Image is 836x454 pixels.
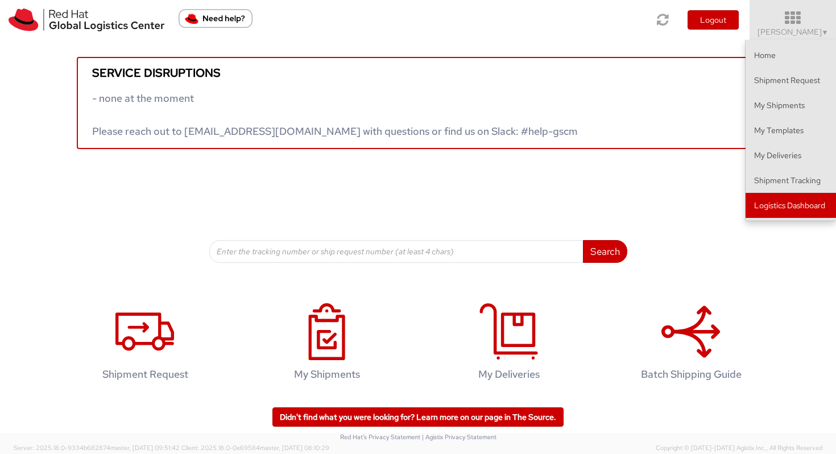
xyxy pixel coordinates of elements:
[583,240,627,263] button: Search
[688,10,739,30] button: Logout
[746,68,836,93] a: Shipment Request
[110,444,180,452] span: master, [DATE] 09:51:42
[746,43,836,68] a: Home
[436,369,582,380] h4: My Deliveries
[424,291,594,398] a: My Deliveries
[618,369,764,380] h4: Batch Shipping Guide
[179,9,253,28] button: Need help?
[746,193,836,218] a: Logistics Dashboard
[60,291,230,398] a: Shipment Request
[746,93,836,118] a: My Shipments
[260,444,329,452] span: master, [DATE] 08:10:29
[422,433,496,441] a: | Agistix Privacy Statement
[77,57,759,149] a: Service disruptions - none at the moment Please reach out to [EMAIL_ADDRESS][DOMAIN_NAME] with qu...
[746,143,836,168] a: My Deliveries
[822,28,829,37] span: ▼
[272,407,564,427] a: Didn't find what you were looking for? Learn more on our page in The Source.
[746,118,836,143] a: My Templates
[92,92,578,138] span: - none at the moment Please reach out to [EMAIL_ADDRESS][DOMAIN_NAME] with questions or find us o...
[242,291,412,398] a: My Shipments
[656,444,822,453] span: Copyright © [DATE]-[DATE] Agistix Inc., All Rights Reserved
[340,433,420,441] a: Red Hat's Privacy Statement
[92,67,744,79] h5: Service disruptions
[746,168,836,193] a: Shipment Tracking
[209,240,583,263] input: Enter the tracking number or ship request number (at least 4 chars)
[181,444,329,452] span: Client: 2025.18.0-0e69584
[606,291,776,398] a: Batch Shipping Guide
[758,27,829,37] span: [PERSON_NAME]
[14,444,180,452] span: Server: 2025.18.0-9334b682874
[9,9,164,31] img: rh-logistics-00dfa346123c4ec078e1.svg
[72,369,218,380] h4: Shipment Request
[254,369,400,380] h4: My Shipments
